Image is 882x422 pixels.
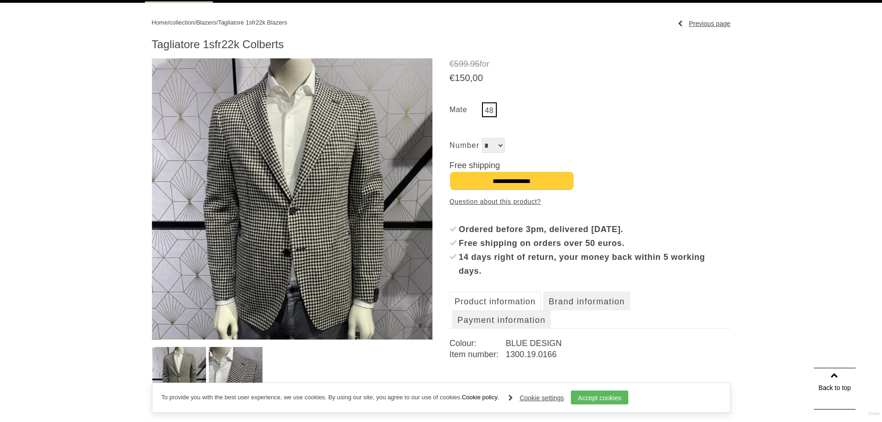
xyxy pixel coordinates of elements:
[450,102,731,120] ul: Mate
[454,59,480,69] font: 599.95
[218,19,288,26] a: Tagliatore 1sfr22k Blazers
[571,391,628,404] a: Accept cookies
[459,239,625,248] font: Free shipping on orders over 50 euros.
[544,292,630,310] a: Brand information
[152,347,206,402] img: tagliatore-1sfr22k-colberts
[194,19,196,26] font: /
[678,17,731,31] a: Previous page
[152,38,284,50] font: Tagliatore 1sfr22k Colberts
[689,20,731,27] font: Previous page
[470,73,473,83] font: ,
[168,19,169,26] font: /
[450,350,499,359] font: Item number:
[506,339,562,348] font: BLUE DESIGN
[508,391,564,405] a: Cookie settings
[482,102,497,117] a: 48
[506,350,557,359] font: 1300.19.0166
[868,408,880,420] a: Divide
[450,198,541,205] font: Question about this product?
[578,394,621,402] font: Accept cookies
[452,310,550,329] a: Payment information
[473,73,483,83] font: 00
[450,73,455,83] font: €
[162,394,462,401] font: To provide you with the best user experience, we use cookies. By using our site, you agree to our...
[519,394,564,402] font: Cookie settings
[455,73,470,83] font: 150
[169,19,194,26] a: collection
[450,195,541,208] a: Question about this product?
[450,292,541,310] a: Product information
[216,19,218,26] font: /
[549,297,625,306] font: Brand information
[457,315,545,325] font: Payment information
[152,58,433,340] img: Tagliatore 1sfr22k Colberts
[868,411,880,416] font: Divide
[498,394,500,401] font: .
[459,252,705,276] font: 14 days right of return, your money back within 5 working days.
[455,297,536,306] font: Product information
[450,59,454,69] font: €
[459,225,623,234] font: Ordered before 3pm, delivered [DATE].
[196,19,216,26] a: Blazers
[450,161,500,170] font: Free shipping
[450,141,480,149] font: Number
[462,394,497,401] a: Cookie policy
[480,59,489,69] font: for
[450,339,476,348] font: Colour:
[814,368,856,409] a: Back to top
[152,19,168,26] a: Home
[485,107,494,114] font: 48
[209,347,263,402] img: tagliatore-1sfr22k-colberts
